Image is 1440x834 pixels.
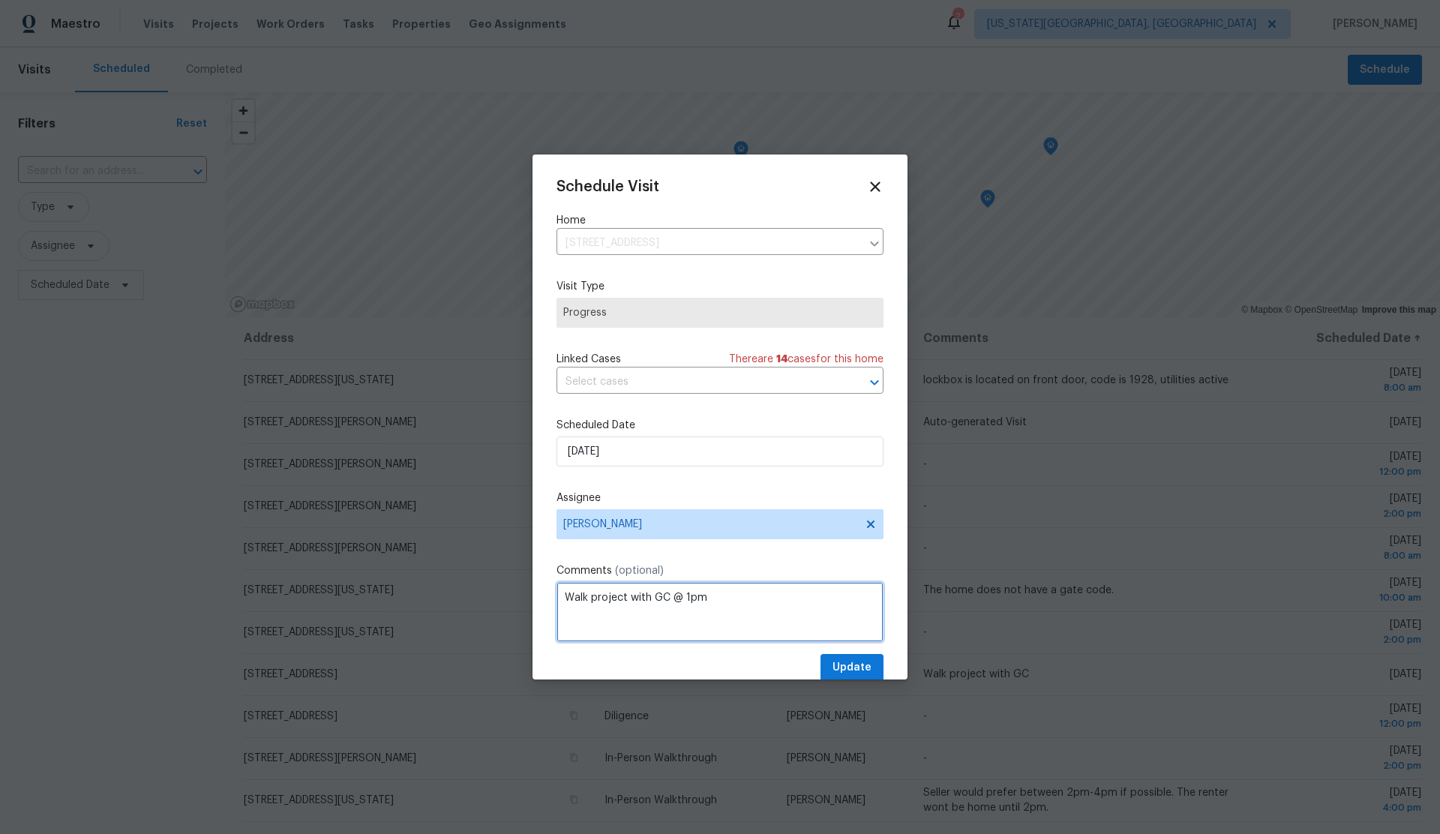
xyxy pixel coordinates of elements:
[867,178,883,195] span: Close
[864,372,885,393] button: Open
[729,352,883,367] span: There are case s for this home
[556,213,883,228] label: Home
[556,370,841,394] input: Select cases
[563,518,857,530] span: [PERSON_NAME]
[556,418,883,433] label: Scheduled Date
[556,436,883,466] input: M/D/YYYY
[556,352,621,367] span: Linked Cases
[563,305,877,320] span: Progress
[556,232,861,255] input: Enter in an address
[556,490,883,505] label: Assignee
[832,658,871,677] span: Update
[556,279,883,294] label: Visit Type
[556,582,883,642] textarea: Walk project with GC @ 1pm
[556,179,659,194] span: Schedule Visit
[776,354,787,364] span: 14
[820,654,883,682] button: Update
[615,565,664,576] span: (optional)
[556,563,883,578] label: Comments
